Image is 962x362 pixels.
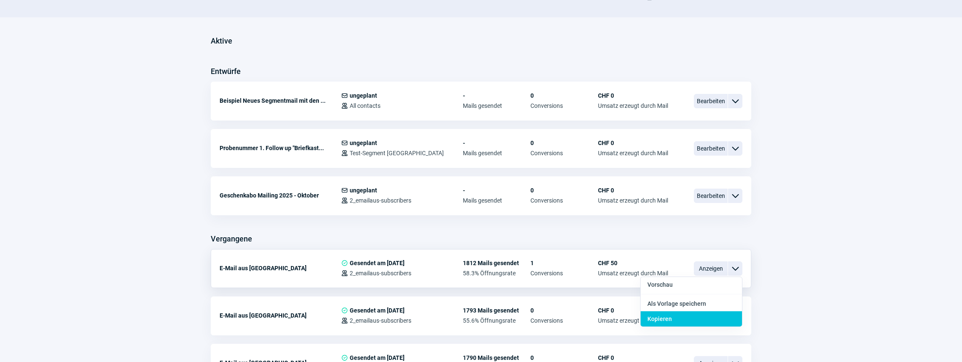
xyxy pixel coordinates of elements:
[598,140,668,146] span: CHF 0
[647,281,673,288] span: Vorschau
[211,34,232,48] h3: Aktive
[598,187,668,194] span: CHF 0
[220,140,341,156] div: Probenummer 1. Follow up "Briefkast...
[463,140,530,146] span: -
[530,317,598,324] span: Conversions
[463,317,530,324] span: 55.6% Öffnungsrate
[598,270,668,277] span: Umsatz erzeugt durch Mail
[463,102,530,109] span: Mails gesendet
[598,150,668,156] span: Umsatz erzeugt durch Mail
[530,260,598,266] span: 1
[530,92,598,99] span: 0
[350,317,411,324] span: 2_emailaus-subscribers
[463,307,530,314] span: 1793 Mails gesendet
[647,300,706,307] span: Als Vorlage speichern
[350,102,380,109] span: All contacts
[350,92,377,99] span: ungeplant
[694,141,728,156] span: Bearbeiten
[220,92,341,109] div: Beispiel Neues Segmentmail mit den ...
[350,150,444,156] span: Test-Segment [GEOGRAPHIC_DATA]
[350,187,377,194] span: ungeplant
[694,94,728,108] span: Bearbeiten
[647,315,672,322] span: Kopieren
[598,307,668,314] span: CHF 0
[598,197,668,204] span: Umsatz erzeugt durch Mail
[463,197,530,204] span: Mails gesendet
[530,140,598,146] span: 0
[463,354,530,361] span: 1790 Mails gesendet
[350,307,405,314] span: Gesendet am [DATE]
[350,260,405,266] span: Gesendet am [DATE]
[350,354,405,361] span: Gesendet am [DATE]
[694,261,728,276] span: Anzeigen
[598,260,668,266] span: CHF 50
[350,197,411,204] span: 2_emailaus-subscribers
[350,270,411,277] span: 2_emailaus-subscribers
[598,92,668,99] span: CHF 0
[694,189,728,203] span: Bearbeiten
[530,187,598,194] span: 0
[350,140,377,146] span: ungeplant
[463,270,530,277] span: 58.3% Öffnungsrate
[598,317,668,324] span: Umsatz erzeugt durch Mail
[530,197,598,204] span: Conversions
[530,354,598,361] span: 0
[220,307,341,324] div: E-Mail aus [GEOGRAPHIC_DATA]
[530,307,598,314] span: 0
[530,150,598,156] span: Conversions
[211,232,252,246] h3: Vergangene
[598,354,668,361] span: CHF 0
[598,102,668,109] span: Umsatz erzeugt durch Mail
[220,187,341,204] div: Geschenkabo Mailing 2025 - Oktober
[530,270,598,277] span: Conversions
[463,92,530,99] span: -
[220,260,341,277] div: E-Mail aus [GEOGRAPHIC_DATA]
[211,65,241,78] h3: Entwürfe
[463,187,530,194] span: -
[463,150,530,156] span: Mails gesendet
[463,260,530,266] span: 1812 Mails gesendet
[530,102,598,109] span: Conversions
